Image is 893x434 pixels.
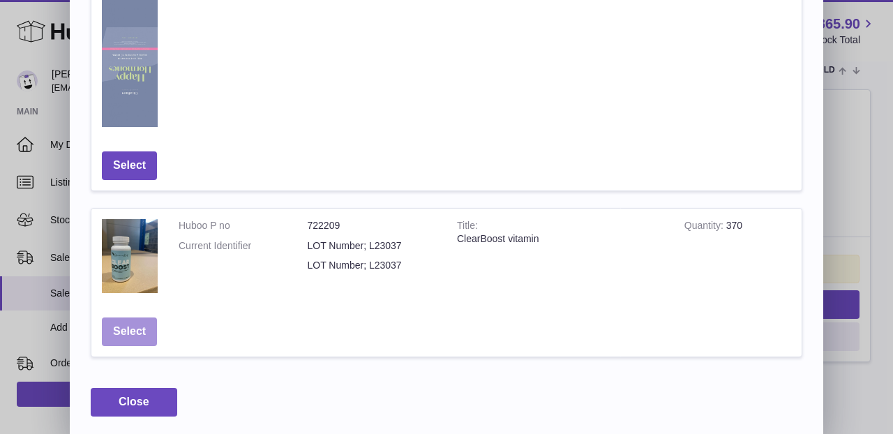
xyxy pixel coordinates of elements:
dd: 722209 [308,219,437,232]
dt: Huboo P no [179,219,308,232]
strong: Quantity [684,220,726,234]
div: ClearBoost vitamin [457,232,663,246]
button: Select [102,151,157,180]
button: Select [102,317,157,346]
dt: Current Identifier [179,239,308,253]
strong: Title [457,220,478,234]
dd: LOT Number; L23037 [308,239,437,253]
span: Close [119,396,149,407]
td: 370 [674,209,802,308]
button: Close [91,388,177,417]
dd: LOT Number; L23037 [308,259,437,272]
img: ClearBoost vitamin [102,219,158,294]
